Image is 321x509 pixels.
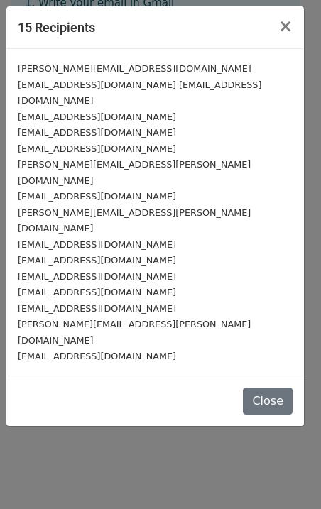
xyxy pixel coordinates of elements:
[278,16,293,36] span: ×
[18,80,261,106] small: [EMAIL_ADDRESS][DOMAIN_NAME] [EMAIL_ADDRESS][DOMAIN_NAME]
[18,127,176,138] small: [EMAIL_ADDRESS][DOMAIN_NAME]
[250,441,321,509] iframe: Chat Widget
[243,388,293,415] button: Close
[18,111,176,122] small: [EMAIL_ADDRESS][DOMAIN_NAME]
[18,255,176,266] small: [EMAIL_ADDRESS][DOMAIN_NAME]
[18,207,251,234] small: [PERSON_NAME][EMAIL_ADDRESS][PERSON_NAME][DOMAIN_NAME]
[18,351,176,361] small: [EMAIL_ADDRESS][DOMAIN_NAME]
[18,287,176,297] small: [EMAIL_ADDRESS][DOMAIN_NAME]
[18,191,176,202] small: [EMAIL_ADDRESS][DOMAIN_NAME]
[18,239,176,250] small: [EMAIL_ADDRESS][DOMAIN_NAME]
[18,63,251,74] small: [PERSON_NAME][EMAIL_ADDRESS][DOMAIN_NAME]
[18,303,176,314] small: [EMAIL_ADDRESS][DOMAIN_NAME]
[18,143,176,154] small: [EMAIL_ADDRESS][DOMAIN_NAME]
[18,159,251,186] small: [PERSON_NAME][EMAIL_ADDRESS][PERSON_NAME][DOMAIN_NAME]
[267,6,304,46] button: Close
[18,319,251,346] small: [PERSON_NAME][EMAIL_ADDRESS][PERSON_NAME][DOMAIN_NAME]
[18,271,176,282] small: [EMAIL_ADDRESS][DOMAIN_NAME]
[18,18,95,37] h5: 15 Recipients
